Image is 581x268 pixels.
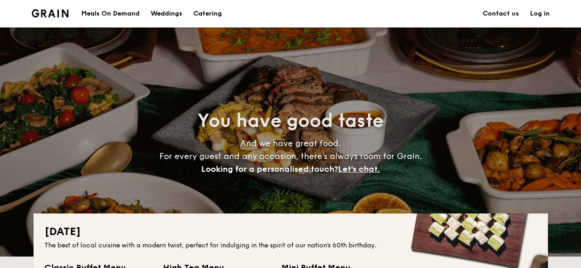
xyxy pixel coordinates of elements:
[338,164,380,174] span: Let's chat.
[159,138,422,174] span: And we have great food. For every guest and any occasion, there’s always room for Grain.
[45,224,537,239] h2: [DATE]
[45,241,537,250] div: The best of local cuisine with a modern twist, perfect for indulging in the spirit of our nation’...
[197,110,384,132] span: You have good taste
[32,9,69,17] a: Logotype
[32,9,69,17] img: Grain
[201,164,338,174] span: Looking for a personalised touch?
